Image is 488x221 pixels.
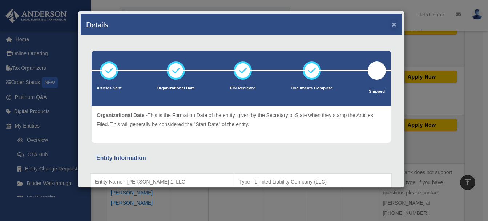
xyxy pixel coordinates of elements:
p: Entity Name - [PERSON_NAME] 1, LLC [95,177,231,186]
p: Documents Complete [291,85,332,92]
button: × [392,20,396,28]
p: Organizational Date [157,85,195,92]
div: Entity Information [96,153,386,163]
h4: Details [86,19,108,29]
p: Shipped [368,88,386,95]
p: Articles Sent [97,85,121,92]
p: This is the Formation Date of the entity, given by the Secretary of State when they stamp the Art... [97,111,386,129]
span: Organizational Date - [97,112,148,118]
p: EIN Recieved [230,85,256,92]
p: Type - Limited Liability Company (LLC) [239,177,388,186]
